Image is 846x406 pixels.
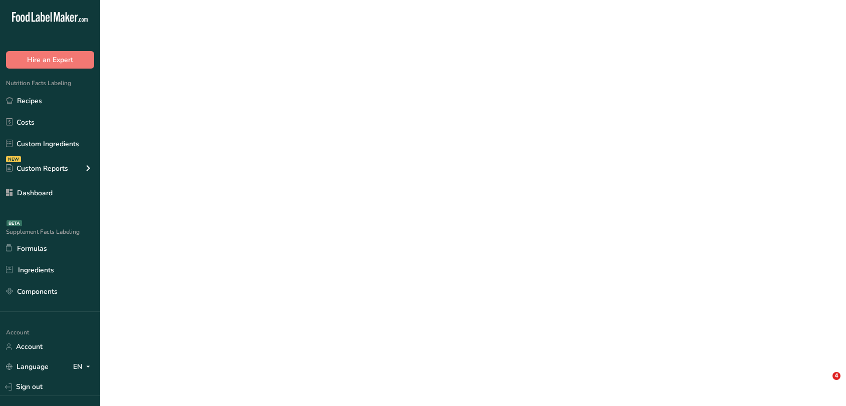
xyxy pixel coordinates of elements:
[812,372,836,396] iframe: Intercom live chat
[6,156,21,162] div: NEW
[6,358,49,375] a: Language
[6,51,94,69] button: Hire an Expert
[7,220,22,226] div: BETA
[6,163,68,174] div: Custom Reports
[73,361,94,373] div: EN
[832,372,840,380] span: 4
